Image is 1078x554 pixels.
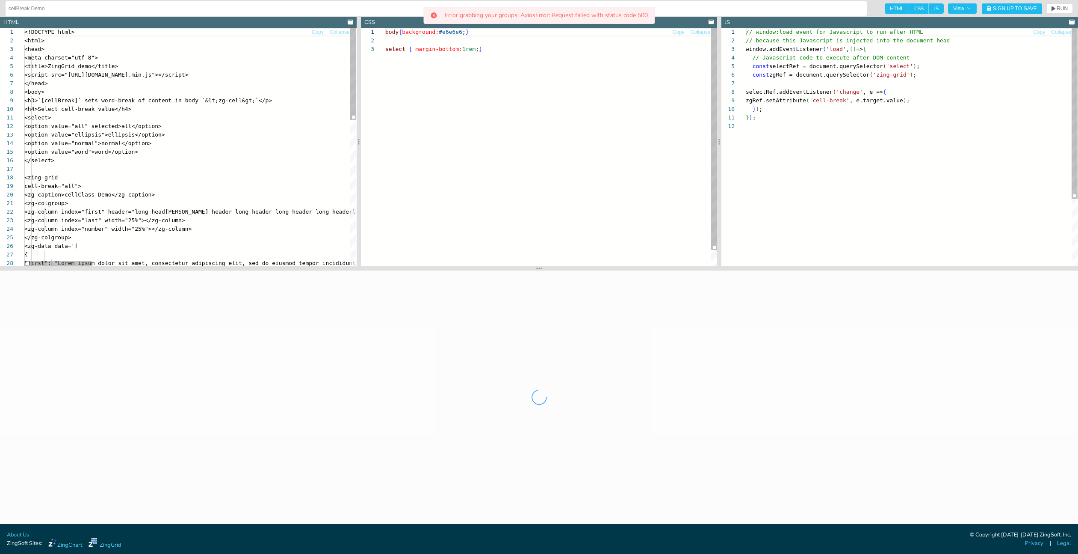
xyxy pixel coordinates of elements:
[24,217,165,223] span: <zg-column index="last" width="25%"></zg-c
[903,97,907,104] span: )
[823,46,826,52] span: (
[311,28,324,36] button: Copy
[853,46,856,52] span: )
[24,191,155,198] span: <zg-caption>cellClass Demo</zg-caption>
[479,46,482,52] span: }
[399,29,402,35] span: {
[970,531,1071,539] div: © Copyright [DATE]-[DATE] ZingSoft, Inc.
[863,89,883,95] span: , e =>
[402,29,439,35] span: background:
[870,71,873,78] span: (
[24,29,74,35] span: <!DOCTYPE html>
[165,226,192,232] span: -column>
[24,54,98,61] span: <meta charset="utf-8">
[128,71,189,78] span: .min.js"></script>
[913,29,923,35] span: TML
[178,97,272,104] span: n body `&lt;zg-cell&gt;`</p>
[415,46,462,52] span: margin-bottom:
[885,3,909,14] span: HTML
[746,97,806,104] span: zgRef.setAttribute
[1046,3,1073,14] button: RUN
[721,36,735,45] div: 2
[769,63,883,69] span: selectRef = document.querySelector
[759,106,763,112] span: ;
[850,46,853,52] span: (
[746,89,833,95] span: selectRef.addEventListener
[673,30,685,35] span: Copy
[769,71,870,78] span: zgRef = document.querySelector
[756,106,759,112] span: )
[24,37,44,44] span: <html>
[721,105,735,113] div: 10
[89,538,121,549] a: ZingGrid
[753,114,756,121] span: ;
[24,174,58,181] span: <zing-grid
[408,46,412,52] span: {
[1033,30,1045,35] span: Copy
[982,3,1042,14] button: Sign Up to Save
[1033,28,1046,36] button: Copy
[721,62,735,71] div: 5
[1051,30,1071,35] span: Collapse
[746,46,823,52] span: window.addEventListener
[24,46,44,52] span: <head>
[24,183,81,189] span: cell-break="all">
[672,28,685,36] button: Copy
[325,260,493,266] span: ncididunt ut labore et dolore magna aliqua. Ut eni
[24,251,28,258] span: {
[721,54,735,62] div: 4
[721,71,735,79] div: 6
[158,260,325,266] span: nsectetur adipiscing elit, sed do eiusmod tempor i
[312,30,324,35] span: Copy
[863,46,866,52] span: {
[753,71,769,78] span: const
[913,63,917,69] span: )
[910,71,913,78] span: )
[1050,539,1051,548] span: |
[1025,539,1043,548] a: Privacy
[721,88,735,96] div: 8
[836,89,863,95] span: 'change'
[24,140,151,146] span: <option value="normal">normal</option>
[885,3,944,14] div: checkbox-group
[725,18,730,27] div: JS
[24,131,165,138] span: <option value="ellipsis">ellipsis</option>
[24,260,158,266] span: "first": "Lorem ipsum dolor sit amet, co
[806,97,809,104] span: (
[24,234,71,241] span: </zg-colgroup>
[24,80,48,86] span: </head>
[753,63,769,69] span: const
[753,106,756,112] span: }
[165,217,185,223] span: olumn>
[24,226,165,232] span: <zg-column index="number" width="25%"></zg
[721,122,735,131] div: 12
[361,28,374,36] div: 1
[24,123,162,129] span: <option value="all" selected>all</option>
[721,96,735,105] div: 9
[364,18,375,27] div: CSS
[1057,6,1068,11] span: RUN
[746,114,749,121] span: }
[7,539,42,548] span: ZingSoft Sites:
[886,63,913,69] span: 'select'
[691,30,711,35] span: Collapse
[24,114,51,121] span: <select>
[909,3,929,14] span: CSS
[721,28,735,36] div: 1
[385,29,399,35] span: body
[833,89,836,95] span: (
[476,46,479,52] span: ;
[953,6,972,11] span: View
[856,46,863,52] span: =>
[466,29,469,35] span: }
[749,114,753,121] span: )
[361,36,374,45] div: 2
[721,45,735,54] div: 3
[907,97,910,104] span: ;
[746,37,913,44] span: // because this Javascript is injected into the do
[883,89,886,95] span: {
[917,63,920,69] span: ;
[24,149,138,155] span: <option value="word">word</option>
[24,208,165,215] span: <zg-column index="first" header="long head
[993,6,1037,11] span: Sign Up to Save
